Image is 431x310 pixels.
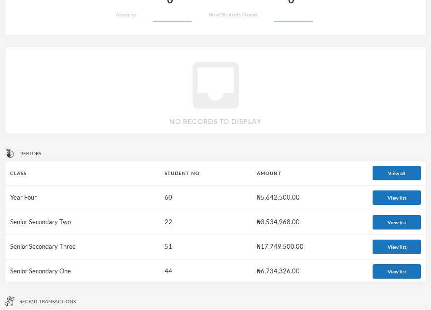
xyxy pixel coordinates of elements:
[160,161,252,186] th: Student No
[252,186,368,210] td: ₦5,642,500.00
[169,116,262,126] span: No records to display
[373,215,421,229] button: View list
[252,259,368,284] td: ₦6,734,326.00
[19,298,76,305] span: Recent Transactions
[252,161,368,186] th: Amount
[252,235,368,259] td: ₦17,749,500.00
[160,259,252,284] td: 44
[5,259,160,284] td: Senior Secondary One
[5,235,160,259] td: Senior Secondary Three
[252,210,368,235] td: ₦3,534,968.00
[373,190,421,205] button: View list
[185,54,247,116] i: inbox
[209,11,257,18] div: No of Students Absent
[160,186,252,210] td: 60
[373,264,421,279] button: View list
[5,186,160,210] td: Year Four
[5,210,160,235] td: Senior Secondary Two
[19,150,41,157] span: Debtors
[373,166,421,180] button: View all
[373,240,421,254] button: View list
[160,210,252,235] td: 22
[160,235,252,259] td: 51
[5,161,160,186] th: Class
[116,11,136,18] div: Absences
